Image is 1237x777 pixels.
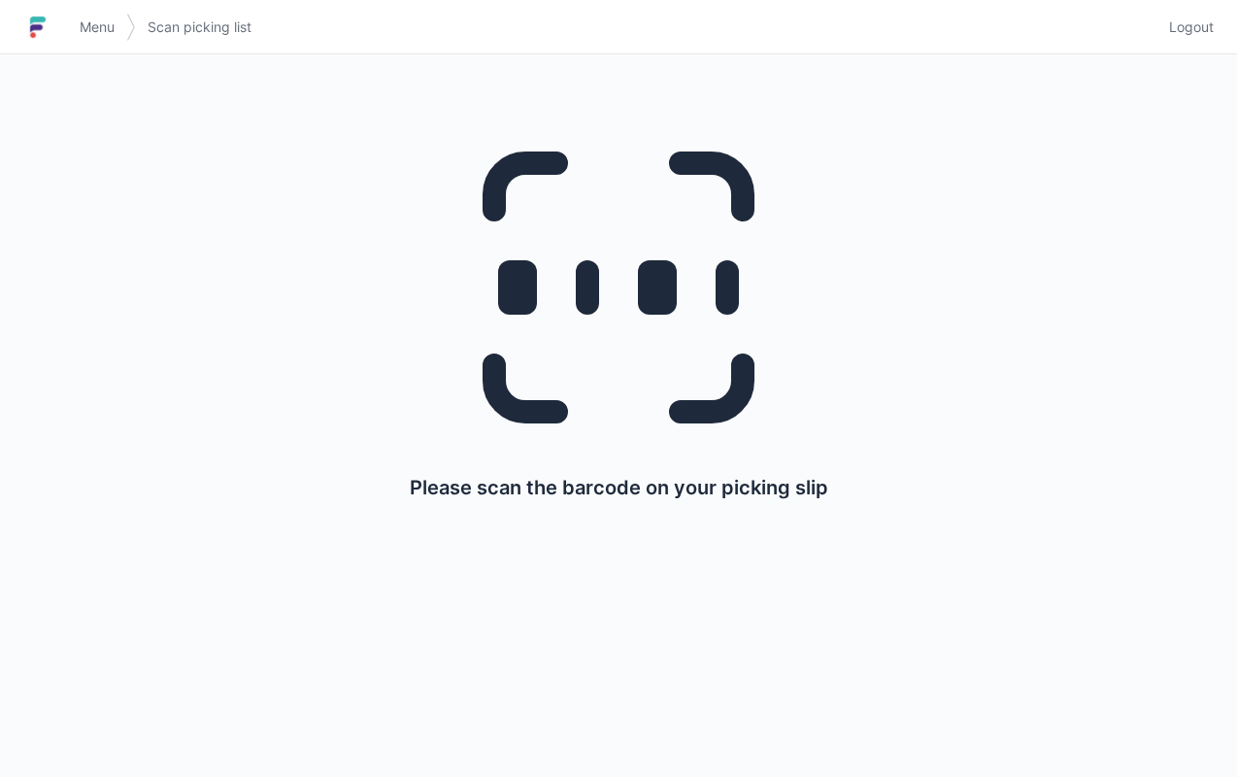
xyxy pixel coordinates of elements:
p: Please scan the barcode on your picking slip [410,474,828,501]
span: Menu [80,17,115,37]
span: Logout [1169,17,1214,37]
a: Logout [1157,10,1214,45]
a: Menu [68,10,126,45]
a: Scan picking list [136,10,263,45]
img: logo-small.jpg [23,12,52,43]
span: Scan picking list [148,17,251,37]
img: svg> [126,4,136,51]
